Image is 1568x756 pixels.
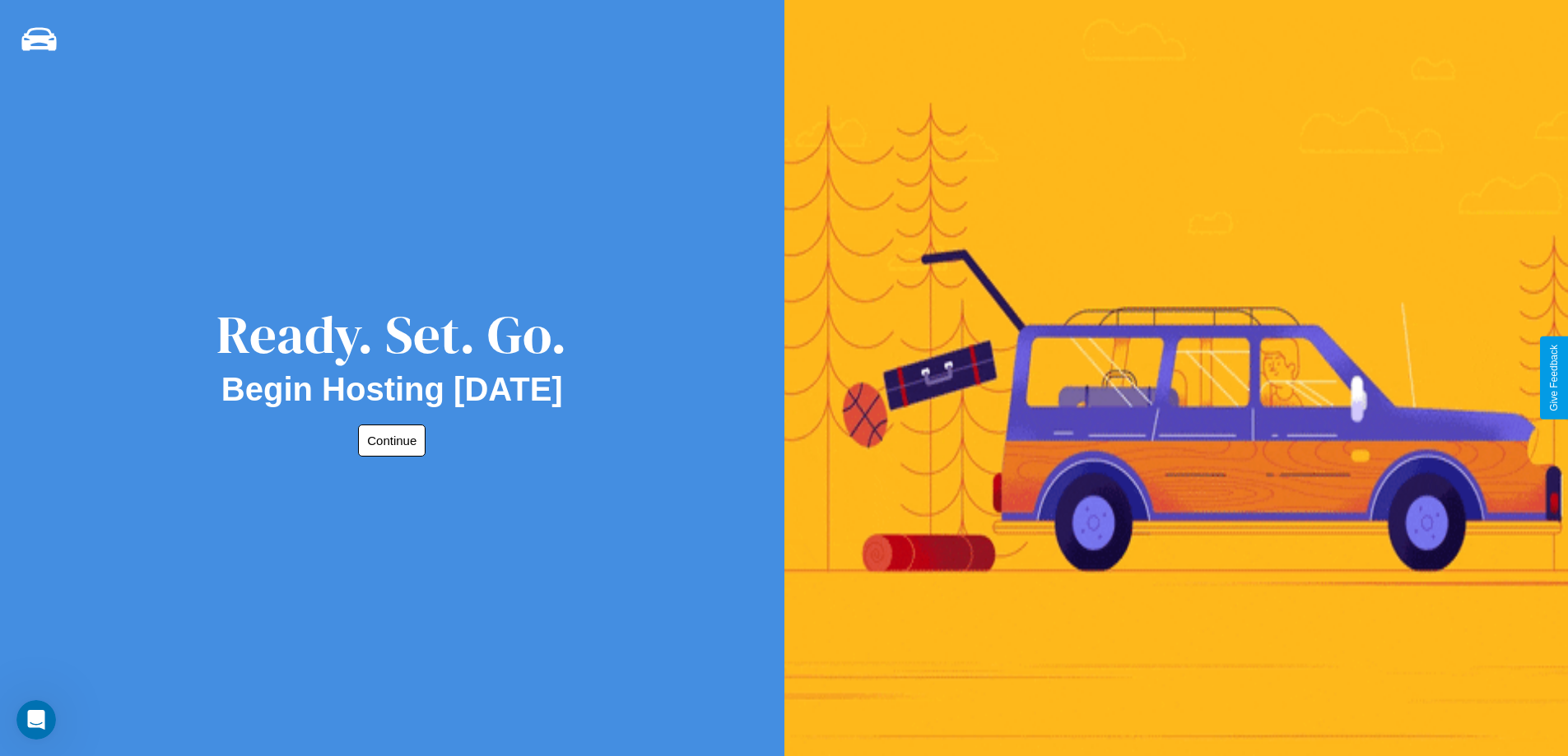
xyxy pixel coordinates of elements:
[16,700,56,740] iframe: Intercom live chat
[216,298,567,371] div: Ready. Set. Go.
[358,424,426,457] button: Continue
[1548,345,1560,411] div: Give Feedback
[221,371,563,408] h2: Begin Hosting [DATE]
